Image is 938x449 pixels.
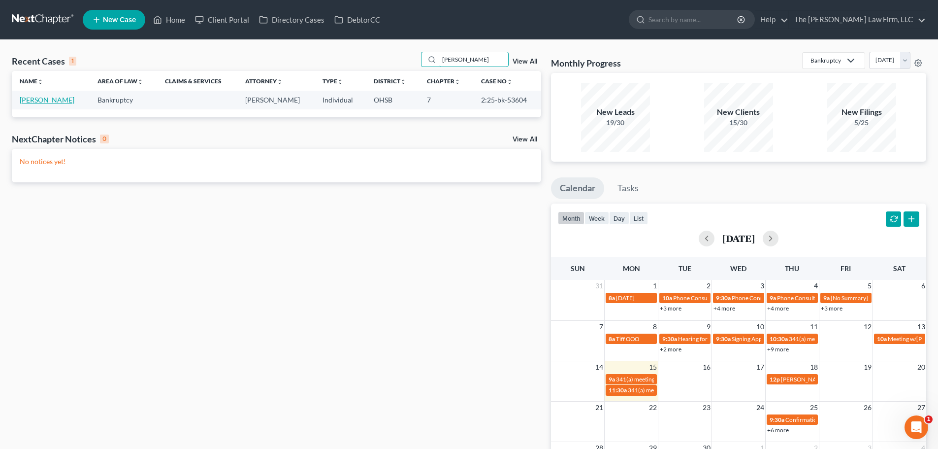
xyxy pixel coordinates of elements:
span: 4 [813,280,819,292]
button: week [584,211,609,225]
span: 9:30a [662,335,677,343]
span: 16 [702,361,712,373]
span: 9:30a [716,335,731,343]
div: New Clients [704,106,773,118]
span: Phone Consultation - [PERSON_NAME] [732,294,833,302]
span: Mon [623,264,640,273]
span: Sun [571,264,585,273]
iframe: Intercom live chat [905,415,928,439]
span: 10a [877,335,887,343]
span: Wed [730,264,746,273]
i: unfold_more [37,79,43,85]
span: 27 [916,402,926,414]
a: Attorneyunfold_more [245,77,283,85]
span: 13 [916,321,926,333]
i: unfold_more [400,79,406,85]
p: No notices yet! [20,157,533,167]
span: 9:30a [770,416,784,423]
div: New Leads [581,106,650,118]
a: Chapterunfold_more [427,77,460,85]
span: 9:30a [716,294,731,302]
span: Sat [893,264,906,273]
span: 1 [652,280,658,292]
button: month [558,211,584,225]
span: 9 [706,321,712,333]
span: 2 [706,280,712,292]
a: The [PERSON_NAME] Law Firm, LLC [789,11,926,29]
span: 1 [925,415,933,423]
a: Calendar [551,177,604,199]
div: 1 [69,57,76,66]
a: +9 more [767,345,789,353]
span: 22 [648,402,658,414]
a: View All [513,136,537,143]
span: 10 [755,321,765,333]
th: Claims & Services [157,71,237,91]
i: unfold_more [454,79,460,85]
span: 21 [594,402,604,414]
i: unfold_more [277,79,283,85]
td: [PERSON_NAME] [237,91,315,109]
i: unfold_more [337,79,343,85]
span: 341(a) meeting for [PERSON_NAME] [628,386,723,394]
a: +3 more [821,305,842,312]
a: Home [148,11,190,29]
td: 2:25-bk-53604 [473,91,541,109]
span: 18 [809,361,819,373]
div: New Filings [827,106,896,118]
span: 12 [863,321,873,333]
td: 7 [419,91,473,109]
a: +2 more [660,345,681,353]
span: 341(a) meeting for [PERSON_NAME] [789,335,884,343]
a: Nameunfold_more [20,77,43,85]
span: New Case [103,16,136,24]
span: 9a [609,376,615,383]
span: 25 [809,402,819,414]
div: 15/30 [704,118,773,128]
span: [DATE] [616,294,635,302]
a: Typeunfold_more [323,77,343,85]
span: 11 [809,321,819,333]
div: 19/30 [581,118,650,128]
td: Bankruptcy [90,91,158,109]
span: Phone Consultation - [PERSON_NAME][GEOGRAPHIC_DATA] [777,294,938,302]
a: Districtunfold_more [374,77,406,85]
td: OHSB [366,91,419,109]
span: Fri [841,264,851,273]
button: day [609,211,629,225]
span: 20 [916,361,926,373]
a: +4 more [767,305,789,312]
a: Case Nounfold_more [481,77,513,85]
td: Individual [315,91,366,109]
span: 8 [652,321,658,333]
input: Search by name... [439,52,508,67]
div: Recent Cases [12,55,76,67]
a: +4 more [713,305,735,312]
span: 17 [755,361,765,373]
div: 5/25 [827,118,896,128]
i: unfold_more [507,79,513,85]
a: +3 more [660,305,681,312]
span: 31 [594,280,604,292]
a: Directory Cases [254,11,329,29]
button: list [629,211,648,225]
div: 0 [100,135,109,143]
span: 19 [863,361,873,373]
span: [No Summary] [831,294,868,302]
span: 6 [920,280,926,292]
h3: Monthly Progress [551,57,621,69]
span: 8a [609,294,615,302]
span: Thu [785,264,799,273]
a: Help [755,11,788,29]
span: 10:30a [770,335,788,343]
a: View All [513,58,537,65]
div: NextChapter Notices [12,133,109,145]
span: Tue [679,264,691,273]
h2: [DATE] [722,233,755,243]
a: Client Portal [190,11,254,29]
span: 10a [662,294,672,302]
span: 26 [863,402,873,414]
span: 8a [609,335,615,343]
span: 9a [823,294,830,302]
span: [PERSON_NAME] and Google Ads Consultation [781,376,903,383]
